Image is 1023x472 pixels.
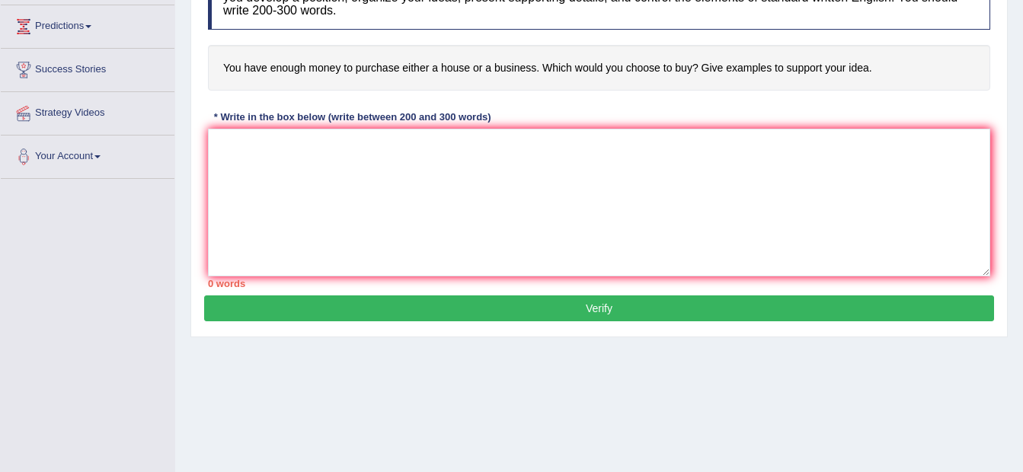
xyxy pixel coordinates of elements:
a: Success Stories [1,49,174,87]
div: * Write in the box below (write between 200 and 300 words) [208,110,497,124]
a: Predictions [1,5,174,43]
h4: You have enough money to purchase either a house or a business. Which would you choose to buy? Gi... [208,45,990,91]
a: Your Account [1,136,174,174]
div: 0 words [208,276,990,291]
button: Verify [204,295,994,321]
a: Strategy Videos [1,92,174,130]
